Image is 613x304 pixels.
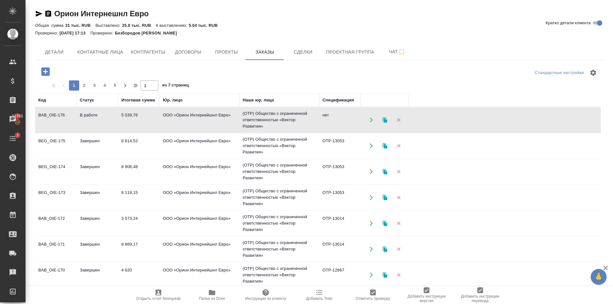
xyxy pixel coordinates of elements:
button: 4 [100,80,110,91]
td: (OTP) Общество с ограниченной ответственностью «Вектор Развития» [239,211,319,236]
button: Открыть [365,243,378,256]
td: ООО «Орион Интернейшнл Евро» [160,264,239,286]
td: OTP-13014 [319,238,361,260]
button: Открыть [365,165,378,178]
button: Добавить инструкции перевода [453,286,507,304]
td: BAB_OIE-172 [35,212,77,234]
button: Клонировать [378,269,391,282]
span: 2 [79,82,89,89]
button: Удалить [392,269,405,282]
td: 3 573,24 [118,212,160,234]
p: 25.8 тыс. RUB [122,23,156,28]
td: Завершен [77,135,118,157]
button: Добавить проект [37,65,54,78]
button: Инструкции по клиенту [239,286,292,304]
button: Открыть [365,114,378,127]
span: Контрагенты [131,48,165,56]
div: Спецификация [322,97,354,103]
a: 3 [2,130,24,146]
span: Сделки [288,48,318,56]
td: ООО «Орион Интернейшнл Евро» [160,160,239,183]
td: (OTP) Общество с ограниченной ответственностью «Вектор Развития» [239,185,319,210]
button: Открыть отчет Newspeak [132,286,185,304]
span: Добавить Todo [306,296,332,301]
span: Инструкции по клиенту [245,296,286,301]
button: 2 [79,80,89,91]
td: BAB_OIE-170 [35,264,77,286]
button: 5 [110,80,120,91]
span: Контактные лица [77,48,123,56]
span: Детали [39,48,70,56]
span: Настроить таблицу [586,65,601,80]
button: Удалить [392,114,405,127]
button: Открыть [365,269,378,282]
td: (OTP) Общество с ограниченной ответственностью «Вектор Развития» [239,159,319,184]
button: Скопировать ссылку для ЯМессенджера [35,10,43,18]
span: Договоры [173,48,203,56]
button: Папка на Drive [185,286,239,304]
button: Клонировать [378,191,391,204]
td: 8 119,15 [118,186,160,209]
span: 3 [89,82,100,89]
span: 🙏 [593,270,604,284]
button: Удалить [392,165,405,178]
div: Юр. лицо [163,97,183,103]
td: ООО «Орион Интернейшнл Евро» [160,238,239,260]
td: Завершен [77,212,118,234]
button: Открыть [365,191,378,204]
div: Код [38,97,46,103]
span: Заказы [249,48,280,56]
button: 3 [89,80,100,91]
td: нет [319,109,361,131]
p: Проверено: [90,31,115,35]
td: 4 620 [118,264,160,286]
td: 8 869,17 [118,238,160,260]
td: Завершен [77,264,118,286]
td: BEG_OIE-174 [35,160,77,183]
div: Наше юр. лицо [243,97,274,103]
td: OTP-13053 [319,135,361,157]
span: Папка на Drive [199,296,225,301]
td: Завершен [77,238,118,260]
button: Удалить [392,191,405,204]
div: split button [533,68,586,78]
p: К выставлению: [156,23,189,28]
button: Удалить [392,139,405,152]
p: Общая сумма [35,23,65,28]
p: 31 тыс. RUB [65,23,95,28]
span: Чат [382,48,412,56]
p: Выставлено: [95,23,122,28]
td: OTP-13014 [319,212,361,234]
td: (OTP) Общество с ограниченной ответственностью «Вектор Развития» [239,107,319,133]
span: 4 [100,82,110,89]
span: 3 [12,132,22,138]
a: Орион Интернешнл Евро [54,9,149,18]
p: Проверено: [35,31,60,35]
span: Проекты [211,48,242,56]
button: Клонировать [378,114,391,127]
td: Завершен [77,186,118,209]
p: Безбородов [PERSON_NAME] [115,31,182,35]
td: ООО «Орион Интернейшнл Евро» [160,212,239,234]
a: 11701 [2,111,24,127]
span: 5 [110,82,120,89]
td: OTP-13053 [319,160,361,183]
td: OTP-12867 [319,264,361,286]
button: 🙏 [591,269,607,285]
span: Добавить инструкции перевода [457,294,503,303]
td: 8 908,48 [118,160,160,183]
td: Завершен [77,160,118,183]
button: Клонировать [378,217,391,230]
td: BEG_OIE-175 [35,135,77,157]
td: (OTP) Общество с ограниченной ответственностью «Вектор Развития» [239,262,319,288]
td: (OTP) Общество с ограниченной ответственностью «Вектор Развития» [239,133,319,159]
td: (OTP) Общество с ограниченной ответственностью «Вектор Развития» [239,236,319,262]
span: Кратко детали клиента [546,20,591,26]
p: 5.04 тыс. RUB [189,23,223,28]
button: Открыть [365,217,378,230]
button: Добавить инструкции верстки [400,286,453,304]
p: [DATE] 17:13 [60,31,91,35]
button: Скопировать ссылку [44,10,52,18]
span: Проектная группа [326,48,374,56]
div: Статус [80,97,94,103]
